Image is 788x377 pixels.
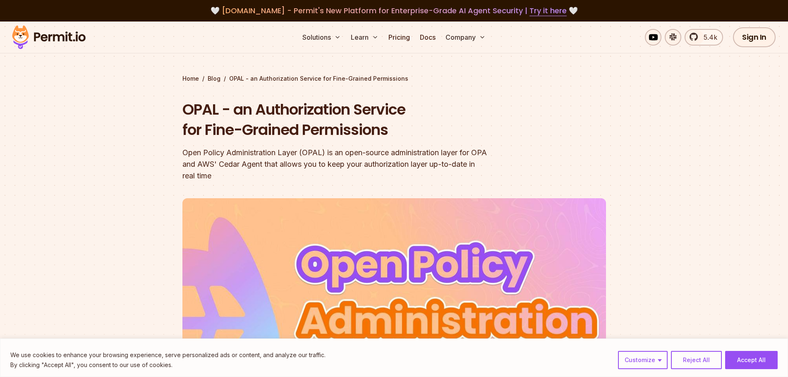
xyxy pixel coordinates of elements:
p: By clicking "Accept All", you consent to our use of cookies. [10,360,326,370]
a: Docs [417,29,439,46]
button: Solutions [299,29,344,46]
div: 🤍 🤍 [20,5,768,17]
button: Accept All [725,351,778,369]
button: Company [442,29,489,46]
button: Customize [618,351,668,369]
div: Open Policy Administration Layer (OPAL) is an open-source administration layer for OPA and AWS' C... [182,147,500,182]
h1: OPAL - an Authorization Service for Fine-Grained Permissions [182,99,500,140]
span: 5.4k [699,32,717,42]
p: We use cookies to enhance your browsing experience, serve personalized ads or content, and analyz... [10,350,326,360]
img: Permit logo [8,23,89,51]
a: Sign In [733,27,776,47]
button: Reject All [671,351,722,369]
a: 5.4k [685,29,723,46]
a: Blog [208,74,220,83]
a: Pricing [385,29,413,46]
a: Home [182,74,199,83]
div: / / [182,74,606,83]
a: Try it here [529,5,567,16]
span: [DOMAIN_NAME] - Permit's New Platform for Enterprise-Grade AI Agent Security | [222,5,567,16]
button: Learn [347,29,382,46]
